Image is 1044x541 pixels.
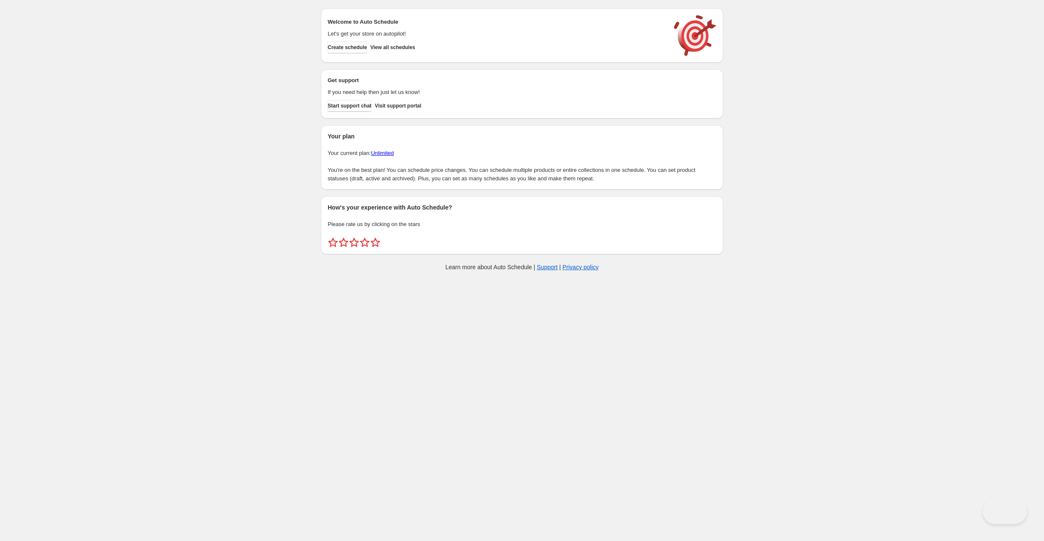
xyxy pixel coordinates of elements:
a: Start support chat [328,100,371,112]
span: Start support chat [328,102,371,109]
span: Visit support portal [375,102,421,109]
button: Create schedule [328,41,367,53]
a: Support [537,264,558,270]
a: Privacy policy [563,264,599,270]
span: View all schedules [370,44,415,51]
p: Your current plan: [328,149,716,157]
p: Learn more about Auto Schedule | | [445,263,599,271]
p: Let's get your store on autopilot! [328,30,666,38]
p: Please rate us by clicking on the stars [328,220,716,229]
button: View all schedules [370,41,415,53]
h2: Get support [328,76,666,85]
h2: Your plan [328,132,716,141]
h2: Welcome to Auto Schedule [328,18,666,26]
span: Create schedule [328,44,367,51]
a: Unlimited [371,150,394,156]
h2: How's your experience with Auto Schedule? [328,203,716,212]
p: You're on the best plan! You can schedule price changes. You can schedule multiple products or en... [328,166,716,183]
p: If you need help then just let us know! [328,88,666,97]
iframe: Toggle Customer Support [983,499,1027,524]
a: Visit support portal [375,100,421,112]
